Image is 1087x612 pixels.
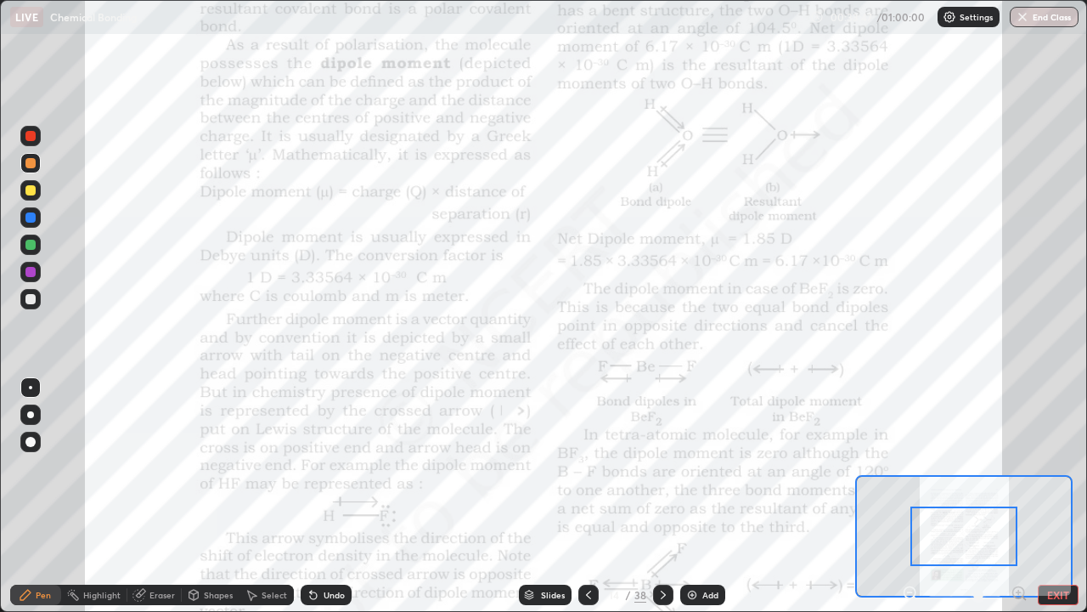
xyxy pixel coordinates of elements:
div: Undo [324,591,345,599]
button: EXIT [1038,585,1079,605]
div: Eraser [149,591,175,599]
div: Add [702,591,718,599]
div: Pen [36,591,51,599]
div: Highlight [83,591,121,599]
div: Slides [541,591,565,599]
div: Shapes [204,591,233,599]
p: LIVE [15,10,38,24]
p: Chemical Bonding [50,10,137,24]
img: class-settings-icons [943,10,956,24]
button: End Class [1010,7,1079,27]
img: end-class-cross [1016,10,1029,24]
p: Settings [960,13,993,21]
div: / [626,590,631,600]
img: add-slide-button [685,588,699,602]
div: 38 [634,587,646,603]
div: Select [262,591,287,599]
div: 14 [605,590,622,600]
